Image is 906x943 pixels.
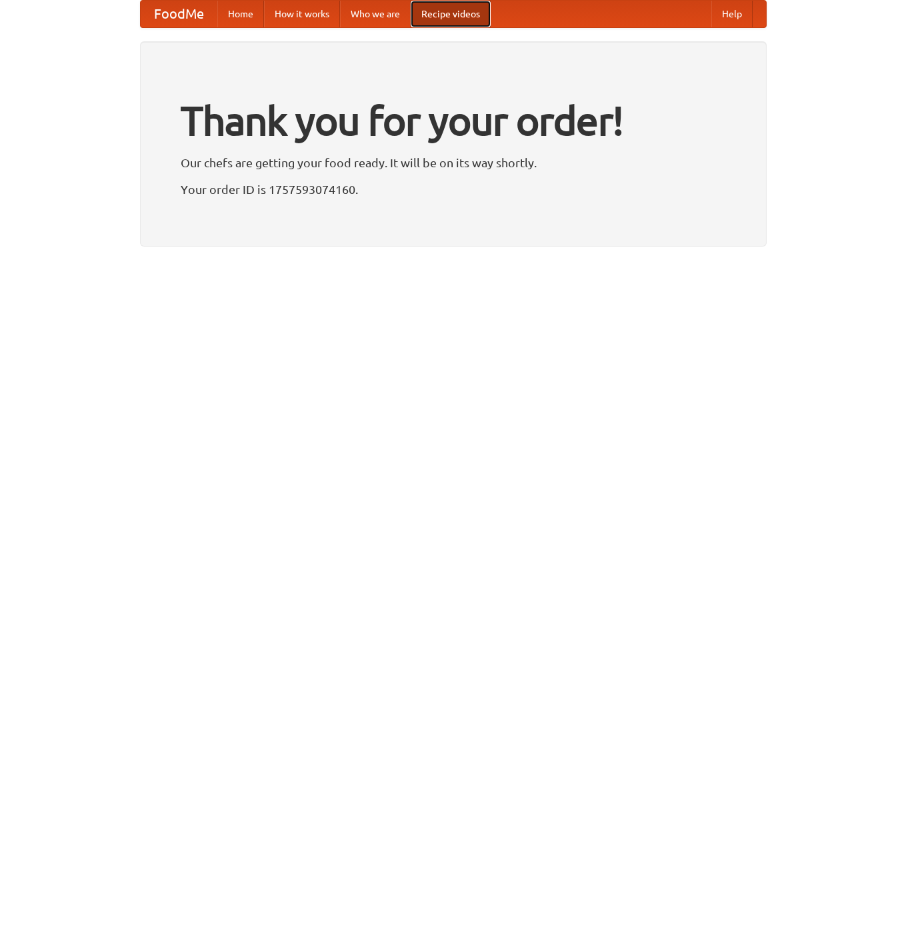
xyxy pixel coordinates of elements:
[217,1,264,27] a: Home
[264,1,340,27] a: How it works
[411,1,491,27] a: Recipe videos
[141,1,217,27] a: FoodMe
[181,89,726,153] h1: Thank you for your order!
[340,1,411,27] a: Who we are
[181,153,726,173] p: Our chefs are getting your food ready. It will be on its way shortly.
[181,179,726,199] p: Your order ID is 1757593074160.
[711,1,753,27] a: Help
